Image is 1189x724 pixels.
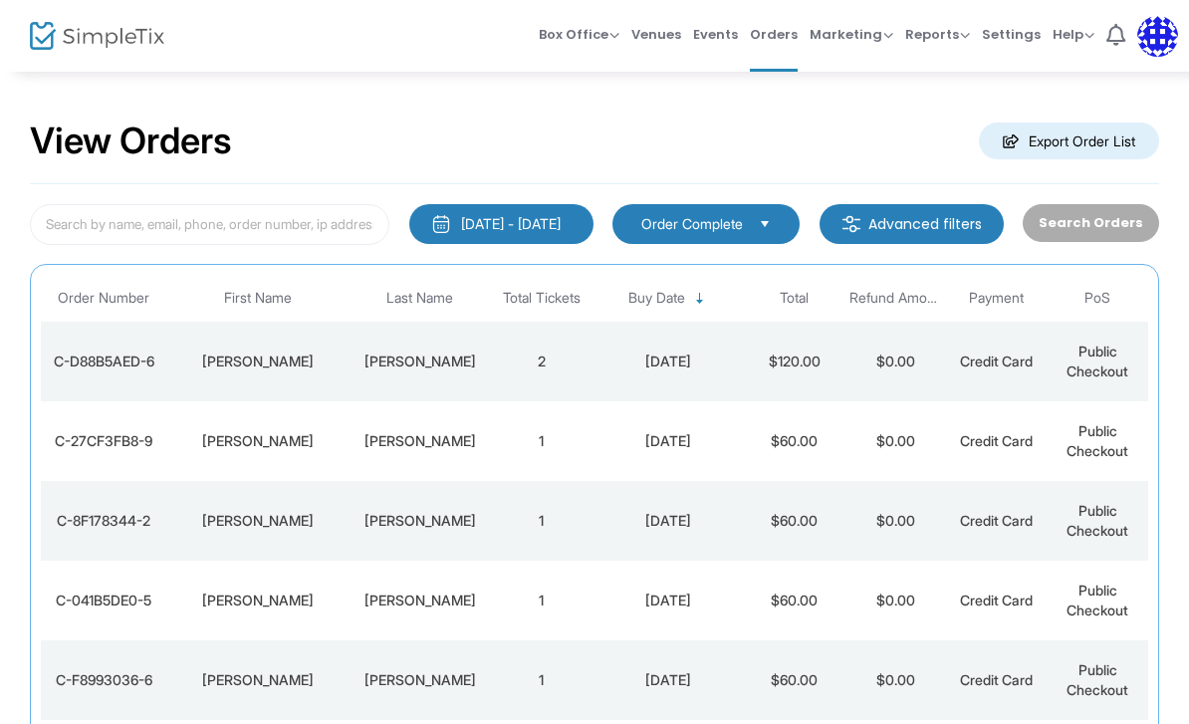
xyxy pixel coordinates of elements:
[628,290,685,307] span: Buy Date
[46,670,162,690] div: C-F8993036-6
[491,561,593,640] td: 1
[844,481,946,561] td: $0.00
[409,204,594,244] button: [DATE] - [DATE]
[844,561,946,640] td: $0.00
[386,290,453,307] span: Last Name
[355,352,486,371] div: Clark
[596,431,738,451] div: 9/20/2025
[841,214,861,234] img: filter
[641,214,743,234] span: Order Complete
[960,592,1033,608] span: Credit Card
[693,9,738,60] span: Events
[172,591,345,610] div: Susie
[58,290,149,307] span: Order Number
[1053,25,1094,44] span: Help
[224,290,292,307] span: First Name
[1067,343,1128,379] span: Public Checkout
[355,511,486,531] div: Marko
[491,481,593,561] td: 1
[172,431,345,451] div: Sharon
[979,122,1159,159] m-button: Export Order List
[30,204,389,245] input: Search by name, email, phone, order number, ip address, or last 4 digits of card
[844,322,946,401] td: $0.00
[355,670,486,690] div: Barenbrugge
[539,25,619,44] span: Box Office
[744,322,845,401] td: $120.00
[30,120,232,163] h2: View Orders
[596,591,738,610] div: 9/20/2025
[172,670,345,690] div: Karen
[751,213,779,235] button: Select
[960,432,1033,449] span: Credit Card
[1067,422,1128,459] span: Public Checkout
[46,431,162,451] div: C-27CF3FB8-9
[1067,502,1128,539] span: Public Checkout
[631,9,681,60] span: Venues
[461,214,561,234] div: [DATE] - [DATE]
[744,561,845,640] td: $60.00
[744,481,845,561] td: $60.00
[431,214,451,234] img: monthly
[491,640,593,720] td: 1
[1067,582,1128,618] span: Public Checkout
[820,204,1004,244] m-button: Advanced filters
[844,401,946,481] td: $0.00
[844,640,946,720] td: $0.00
[960,353,1033,369] span: Credit Card
[491,275,593,322] th: Total Tickets
[596,511,738,531] div: 9/20/2025
[1084,290,1110,307] span: PoS
[692,291,708,307] span: Sortable
[46,591,162,610] div: C-041B5DE0-5
[172,511,345,531] div: Michele
[960,671,1033,688] span: Credit Card
[960,512,1033,529] span: Credit Card
[905,25,970,44] span: Reports
[810,25,893,44] span: Marketing
[750,9,798,60] span: Orders
[491,322,593,401] td: 2
[744,275,845,322] th: Total
[46,352,162,371] div: C-D88B5AED-6
[969,290,1024,307] span: Payment
[172,352,345,371] div: Sue
[1067,661,1128,698] span: Public Checkout
[844,275,946,322] th: Refund Amount
[596,670,738,690] div: 9/20/2025
[46,511,162,531] div: C-8F178344-2
[982,9,1041,60] span: Settings
[355,431,486,451] div: Saunders
[355,591,486,610] div: Calderwood
[744,401,845,481] td: $60.00
[744,640,845,720] td: $60.00
[596,352,738,371] div: 9/20/2025
[491,401,593,481] td: 1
